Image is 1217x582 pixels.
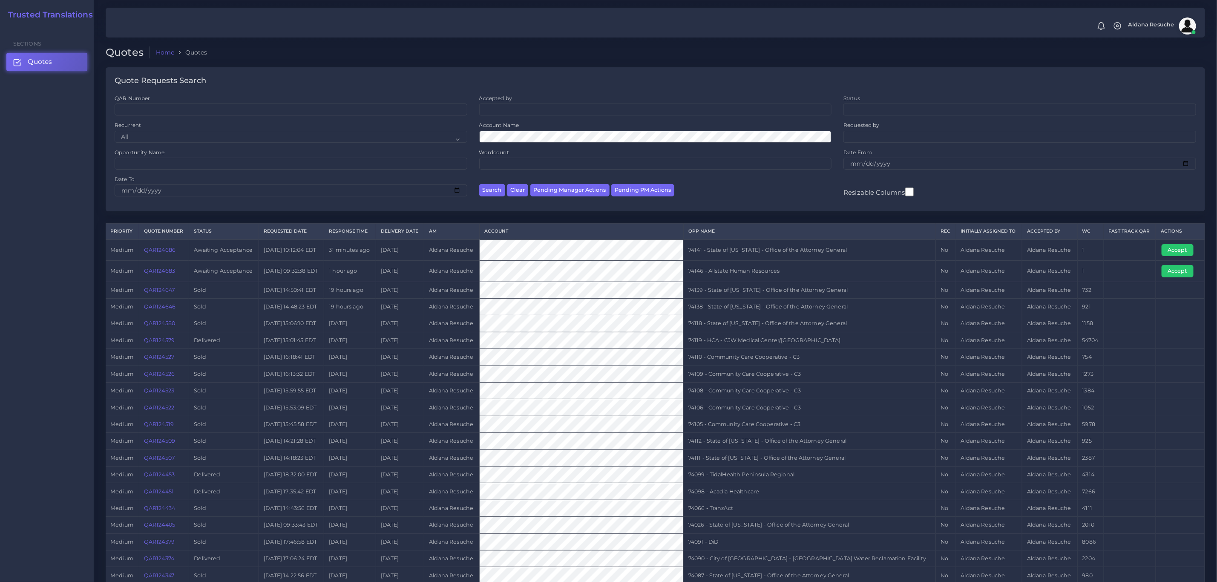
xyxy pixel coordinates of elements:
td: 74109 - Community Care Cooperative - C3 [683,366,936,382]
td: 1 hour ago [324,261,376,282]
td: [DATE] [376,467,424,483]
td: [DATE] [376,261,424,282]
td: [DATE] 14:18:23 EDT [259,449,324,466]
td: 74112 - State of [US_STATE] - Office of the Attorney General [683,433,936,449]
td: Aldana Resuche [956,315,1022,332]
span: Quotes [28,57,52,66]
a: QAR124374 [144,555,174,562]
span: Aldana Resuche [1128,22,1174,28]
td: [DATE] [376,315,424,332]
a: QAR124509 [144,438,175,444]
td: [DATE] 14:43:56 EDT [259,500,324,516]
td: Sold [189,533,259,550]
td: Aldana Resuche [956,416,1022,432]
td: Aldana Resuche [424,467,480,483]
td: No [936,483,956,500]
td: Aldana Resuche [424,298,480,315]
td: 1 [1077,261,1104,282]
td: [DATE] [324,383,376,399]
label: Date From [843,149,872,156]
td: [DATE] [376,433,424,449]
a: QAR124527 [144,354,174,360]
span: medium [110,371,133,377]
td: [DATE] [324,449,376,466]
td: No [936,467,956,483]
td: Aldana Resuche [424,399,480,416]
td: Aldana Resuche [956,298,1022,315]
td: 74026 - State of [US_STATE] - Office of the Attorney General [683,517,936,533]
th: Opp Name [683,224,936,239]
th: Priority [106,224,139,239]
a: QAR124379 [144,539,175,545]
td: No [936,298,956,315]
td: Aldana Resuche [1022,550,1077,567]
span: medium [110,268,133,274]
button: Accept [1162,265,1194,277]
td: [DATE] 14:21:28 EDT [259,433,324,449]
a: QAR124579 [144,337,175,343]
span: medium [110,320,133,326]
td: Sold [189,298,259,315]
td: Sold [189,383,259,399]
td: 74091 - DiD [683,533,936,550]
td: Aldana Resuche [1022,315,1077,332]
a: Aldana Resucheavatar [1124,17,1199,35]
td: 754 [1077,349,1104,366]
label: QAR Number [115,95,150,102]
td: Awaiting Acceptance [189,239,259,261]
a: QAR124522 [144,404,174,411]
td: [DATE] 18:32:00 EDT [259,467,324,483]
h4: Quote Requests Search [115,76,206,86]
th: Initially Assigned to [956,224,1022,239]
span: medium [110,387,133,394]
td: 1052 [1077,399,1104,416]
td: Sold [189,433,259,449]
th: Actions [1156,224,1205,239]
td: [DATE] [376,399,424,416]
a: Trusted Translations [2,10,93,20]
td: No [936,416,956,432]
td: Aldana Resuche [956,366,1022,382]
td: Sold [189,416,259,432]
td: Aldana Resuche [1022,399,1077,416]
td: Aldana Resuche [424,332,480,349]
button: Search [479,184,505,196]
td: [DATE] [376,533,424,550]
td: No [936,349,956,366]
td: [DATE] [376,500,424,516]
a: Accept [1162,246,1200,253]
th: Status [189,224,259,239]
td: [DATE] 17:06:24 EDT [259,550,324,567]
a: Quotes [6,53,87,71]
td: Aldana Resuche [1022,349,1077,366]
td: 1158 [1077,315,1104,332]
h2: Quotes [106,46,150,59]
label: Accepted by [479,95,512,102]
a: QAR124686 [144,247,176,253]
td: Aldana Resuche [956,282,1022,298]
td: Aldana Resuche [424,449,480,466]
td: Aldana Resuche [424,349,480,366]
td: 19 hours ago [324,298,376,315]
td: 4314 [1077,467,1104,483]
label: Account Name [479,121,519,129]
td: 74139 - State of [US_STATE] - Office of the Attorney General [683,282,936,298]
td: Aldana Resuche [956,239,1022,261]
td: Aldana Resuche [424,500,480,516]
td: 74119 - HCA - CJW Medical Center/[GEOGRAPHIC_DATA] [683,332,936,349]
td: Aldana Resuche [1022,517,1077,533]
span: Sections [13,40,41,47]
td: Aldana Resuche [424,550,480,567]
td: Aldana Resuche [424,239,480,261]
td: Delivered [189,467,259,483]
td: 19 hours ago [324,282,376,298]
td: [DATE] [324,399,376,416]
td: [DATE] 14:50:41 EDT [259,282,324,298]
td: [DATE] [324,467,376,483]
td: [DATE] 15:59:55 EDT [259,383,324,399]
td: Sold [189,366,259,382]
td: Aldana Resuche [956,500,1022,516]
span: medium [110,555,133,562]
span: medium [110,337,133,343]
span: medium [110,438,133,444]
